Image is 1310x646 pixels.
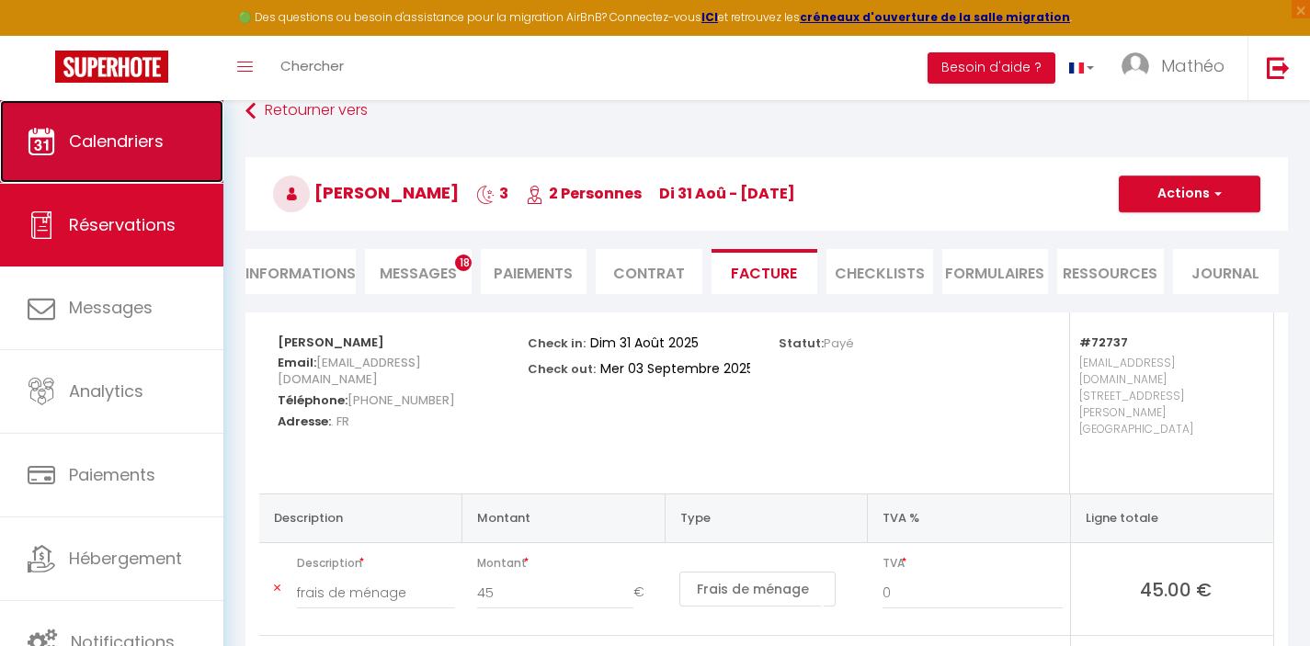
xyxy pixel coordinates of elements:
span: Mathéo [1161,54,1225,77]
th: Description [259,493,462,542]
th: Ligne totale [1070,493,1273,542]
span: di 31 Aoû - [DATE] [659,183,795,204]
li: Paiements [481,249,587,294]
span: Payé [824,334,854,352]
strong: Téléphone: [278,391,347,409]
th: TVA % [868,493,1071,542]
img: logout [1267,56,1290,79]
span: Réservations [69,213,176,236]
img: ... [1122,52,1149,80]
span: Messages [380,263,457,284]
button: Besoin d'aide ? [928,52,1055,84]
li: FORMULAIRES [942,249,1049,294]
span: Montant [477,550,658,576]
li: Informations [245,249,356,294]
span: 45.00 € [1086,576,1266,602]
span: 18 [455,255,472,271]
strong: Adresse: [278,413,331,430]
a: ... Mathéo [1108,36,1247,100]
button: Actions [1119,176,1260,212]
li: Ressources [1057,249,1164,294]
li: Contrat [596,249,702,294]
span: Description [297,550,455,576]
span: Hébergement [69,547,182,570]
span: Calendriers [69,130,164,153]
p: Check in: [528,331,586,352]
th: Type [665,493,868,542]
span: . FR [331,408,349,435]
th: Montant [462,493,666,542]
strong: [PERSON_NAME] [278,334,384,351]
a: créneaux d'ouverture de la salle migration [800,9,1070,25]
a: ICI [701,9,718,25]
span: Analytics [69,380,143,402]
span: [EMAIL_ADDRESS][DOMAIN_NAME] [278,349,421,392]
span: Chercher [280,56,344,75]
a: Retourner vers [245,95,1288,128]
span: Paiements [69,463,155,486]
span: TVA [883,550,1063,576]
strong: #72737 [1079,334,1128,351]
span: [PERSON_NAME] [273,181,459,204]
span: 3 [476,183,508,204]
a: Chercher [267,36,358,100]
p: [EMAIL_ADDRESS][DOMAIN_NAME] [STREET_ADDRESS][PERSON_NAME] [GEOGRAPHIC_DATA] [1079,350,1255,475]
p: Check out: [528,357,596,378]
li: CHECKLISTS [826,249,933,294]
span: € [633,576,657,609]
p: Statut: [779,331,854,352]
strong: Email: [278,354,316,371]
img: Super Booking [55,51,168,83]
li: Facture [712,249,818,294]
li: Journal [1173,249,1280,294]
span: 2 Personnes [526,183,642,204]
span: Messages [69,296,153,319]
span: [PHONE_NUMBER] [347,387,455,414]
